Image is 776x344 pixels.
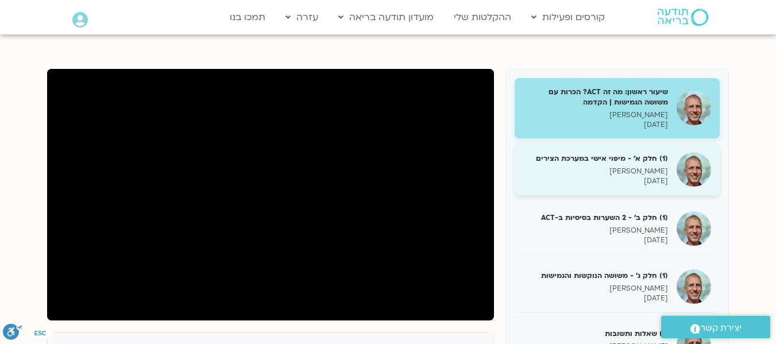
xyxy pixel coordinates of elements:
[661,316,770,338] a: יצירת קשר
[280,6,324,28] a: עזרה
[448,6,517,28] a: ההקלטות שלי
[523,328,668,339] h5: (1) שאלות ותשובות
[333,6,439,28] a: מועדון תודעה בריאה
[523,153,668,164] h5: (1) חלק א' - מיפוי אישי במערכת הצירים
[523,235,668,245] p: [DATE]
[700,320,742,336] span: יצירת קשר
[658,9,708,26] img: תודעה בריאה
[224,6,271,28] a: תמכו בנו
[523,284,668,293] p: [PERSON_NAME]
[523,110,668,120] p: [PERSON_NAME]
[523,167,668,176] p: [PERSON_NAME]
[526,6,611,28] a: קורסים ופעילות
[677,269,711,304] img: (1) חלק ג' - משושה הנוקשות והגמישות
[523,212,668,223] h5: (1) חלק ב' - 2 השערות בסיסיות ב-ACT
[523,270,668,281] h5: (1) חלק ג' - משושה הנוקשות והגמישות
[523,87,668,107] h5: שיעור ראשון: מה זה ACT? הכרות עם משושה הגמישות | הקדמה
[523,226,668,235] p: [PERSON_NAME]
[523,176,668,186] p: [DATE]
[677,152,711,187] img: (1) חלק א' - מיפוי אישי במערכת הצירים
[677,211,711,246] img: (1) חלק ב' - 2 השערות בסיסיות ב-ACT
[523,293,668,303] p: [DATE]
[523,120,668,130] p: [DATE]
[677,91,711,125] img: שיעור ראשון: מה זה ACT? הכרות עם משושה הגמישות | הקדמה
